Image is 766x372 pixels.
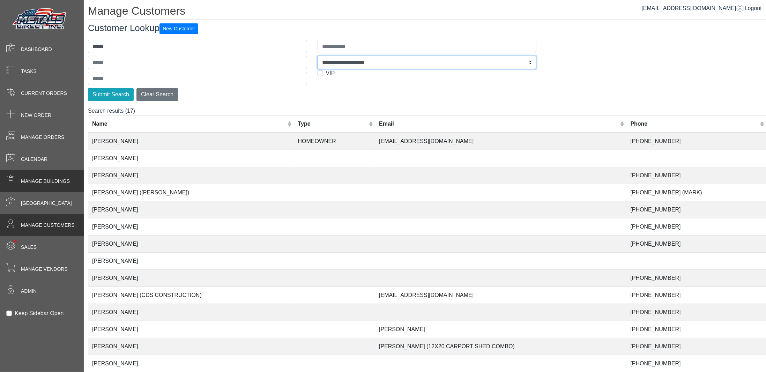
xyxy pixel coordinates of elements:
[298,120,367,128] div: Type
[88,270,294,287] td: [PERSON_NAME]
[21,134,64,141] span: Manage Orders
[88,236,294,253] td: [PERSON_NAME]
[21,222,75,229] span: Manage Customers
[159,23,198,34] button: New Customer
[7,230,24,253] span: •
[626,321,766,338] td: [PHONE_NUMBER]
[88,321,294,338] td: [PERSON_NAME]
[642,4,762,13] div: |
[626,167,766,184] td: [PHONE_NUMBER]
[88,150,294,167] td: [PERSON_NAME]
[88,304,294,321] td: [PERSON_NAME]
[375,287,626,304] td: [EMAIL_ADDRESS][DOMAIN_NAME]
[626,218,766,236] td: [PHONE_NUMBER]
[88,23,766,34] h3: Customer Lookup
[21,178,70,185] span: Manage Buildings
[92,120,286,128] div: Name
[21,200,72,207] span: [GEOGRAPHIC_DATA]
[21,68,37,75] span: Tasks
[15,309,64,318] label: Keep Sidebar Open
[21,266,68,273] span: Manage Vendors
[294,133,375,150] td: HOMEOWNER
[21,46,52,53] span: Dashboard
[88,218,294,236] td: [PERSON_NAME]
[626,133,766,150] td: [PHONE_NUMBER]
[88,133,294,150] td: [PERSON_NAME]
[21,112,51,119] span: New Order
[88,287,294,304] td: [PERSON_NAME] (CDS CONSTRUCTION)
[631,120,758,128] div: Phone
[379,120,618,128] div: Email
[136,88,178,101] button: Clear Search
[88,167,294,184] td: [PERSON_NAME]
[88,88,134,101] button: Submit Search
[159,23,198,33] a: New Customer
[642,5,743,11] a: [EMAIL_ADDRESS][DOMAIN_NAME]
[88,338,294,355] td: [PERSON_NAME]
[88,253,294,270] td: [PERSON_NAME]
[10,6,70,32] img: Metals Direct Inc Logo
[375,321,626,338] td: [PERSON_NAME]
[21,288,37,295] span: Admin
[626,270,766,287] td: [PHONE_NUMBER]
[21,156,47,163] span: Calendar
[745,5,762,11] span: Logout
[375,133,626,150] td: [EMAIL_ADDRESS][DOMAIN_NAME]
[326,69,335,77] label: VIP
[626,201,766,218] td: [PHONE_NUMBER]
[626,184,766,201] td: [PHONE_NUMBER] (MARK)
[88,4,766,20] h1: Manage Customers
[21,90,67,97] span: Current Orders
[88,201,294,218] td: [PERSON_NAME]
[88,184,294,201] td: [PERSON_NAME] ([PERSON_NAME])
[626,287,766,304] td: [PHONE_NUMBER]
[626,304,766,321] td: [PHONE_NUMBER]
[375,338,626,355] td: [PERSON_NAME] (12X20 CARPORT SHED COMBO)
[626,338,766,355] td: [PHONE_NUMBER]
[21,244,37,251] span: Sales
[626,236,766,253] td: [PHONE_NUMBER]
